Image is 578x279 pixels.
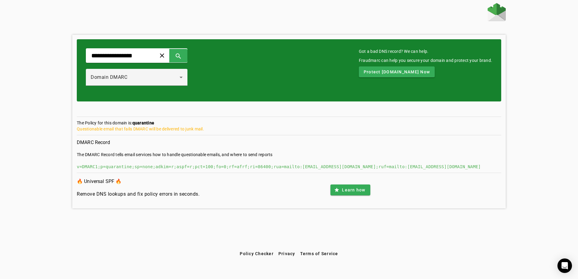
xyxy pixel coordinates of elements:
span: Protect [DOMAIN_NAME] Now [364,69,430,75]
h4: Remove DNS lookups and fix policy errors in seconds. [77,191,200,198]
a: Home [488,3,506,23]
section: The Policy for this domain is: [77,120,501,135]
mat-card-title: Got a bad DNS record? We can help. [359,48,492,54]
div: The DMARC Record tells email services how to handle questionable emails, and where to send reports [77,152,501,158]
span: Policy Checker [240,251,274,256]
strong: quarantine [132,120,154,125]
button: Learn how [330,184,370,195]
h3: DMARC Record [77,138,501,147]
span: Learn how [342,187,365,193]
button: Privacy [276,248,298,259]
img: Fraudmarc Logo [488,3,506,21]
button: Policy Checker [237,248,276,259]
span: Domain DMARC [91,74,127,80]
h3: 🔥 Universal SPF 🔥 [77,177,200,186]
div: Fraudmarc can help you secure your domain and protect your brand. [359,57,492,63]
div: Questionable email that fails DMARC will be delivered to junk mail. [77,126,501,132]
button: Terms of Service [298,248,341,259]
div: v=DMARC1;p=quarantine;sp=none;adkim=r;aspf=r;pct=100;fo=0;rf=afrf;ri=86400;rua=mailto:[EMAIL_ADDR... [77,164,501,170]
span: Privacy [278,251,295,256]
div: Open Intercom Messenger [557,258,572,273]
span: Terms of Service [300,251,338,256]
button: Protect [DOMAIN_NAME] Now [359,66,435,77]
